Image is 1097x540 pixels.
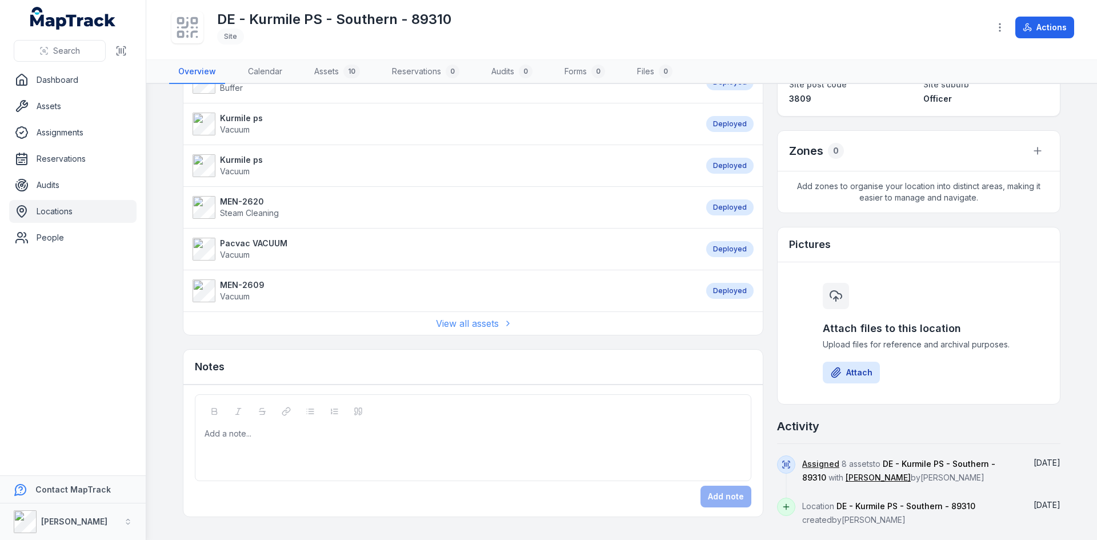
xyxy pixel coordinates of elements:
[217,10,451,29] h1: DE - Kurmile PS - Southern - 89310
[923,79,969,89] span: Site suburb
[802,459,995,482] span: 8 assets to with by [PERSON_NAME]
[220,238,287,249] strong: Pacvac VACUUM
[436,317,510,330] a: View all assets
[706,283,754,299] div: Deployed
[9,174,137,197] a: Audits
[482,60,542,84] a: Audits0
[193,279,695,302] a: MEN-2609Vacuum
[9,226,137,249] a: People
[777,418,819,434] h2: Activity
[220,83,243,93] span: Buffer
[706,116,754,132] div: Deployed
[1015,17,1074,38] button: Actions
[1034,500,1060,510] span: [DATE]
[802,458,839,470] a: Assigned
[789,79,847,89] span: Site post code
[789,237,831,253] h3: Pictures
[220,250,250,259] span: Vacuum
[446,65,459,78] div: 0
[1034,458,1060,467] time: 8/14/2025, 3:24:20 PM
[1034,458,1060,467] span: [DATE]
[193,238,695,261] a: Pacvac VACUUMVacuum
[53,45,80,57] span: Search
[220,196,279,207] strong: MEN-2620
[823,339,1015,350] span: Upload files for reference and archival purposes.
[823,321,1015,337] h3: Attach files to this location
[193,113,695,135] a: Kurmile psVacuum
[193,196,695,219] a: MEN-2620Steam Cleaning
[14,40,106,62] button: Search
[706,241,754,257] div: Deployed
[9,147,137,170] a: Reservations
[706,158,754,174] div: Deployed
[220,279,265,291] strong: MEN-2609
[802,501,975,525] span: Location created by [PERSON_NAME]
[846,472,911,483] a: [PERSON_NAME]
[239,60,291,84] a: Calendar
[220,125,250,134] span: Vacuum
[9,95,137,118] a: Assets
[193,154,695,177] a: Kurmile psVacuum
[220,166,250,176] span: Vacuum
[1034,500,1060,510] time: 1/7/2025, 4:23:41 PM
[828,143,844,159] div: 0
[343,65,360,78] div: 10
[30,7,116,30] a: MapTrack
[519,65,533,78] div: 0
[789,143,823,159] h2: Zones
[591,65,605,78] div: 0
[706,199,754,215] div: Deployed
[923,94,952,103] span: Officer
[789,94,811,103] span: 3809
[220,154,263,166] strong: Kurmile ps
[220,208,279,218] span: Steam Cleaning
[9,69,137,91] a: Dashboard
[778,171,1060,213] span: Add zones to organise your location into distinct areas, making it easier to manage and navigate.
[659,65,672,78] div: 0
[628,60,682,84] a: Files0
[35,485,111,494] strong: Contact MapTrack
[836,501,975,511] span: DE - Kurmile PS - Southern - 89310
[802,459,995,482] span: DE - Kurmile PS - Southern - 89310
[383,60,469,84] a: Reservations0
[195,359,225,375] h3: Notes
[217,29,244,45] div: Site
[555,60,614,84] a: Forms0
[220,113,263,124] strong: Kurmile ps
[9,200,137,223] a: Locations
[9,121,137,144] a: Assignments
[41,517,107,526] strong: [PERSON_NAME]
[220,291,250,301] span: Vacuum
[823,362,880,383] button: Attach
[169,60,225,84] a: Overview
[305,60,369,84] a: Assets10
